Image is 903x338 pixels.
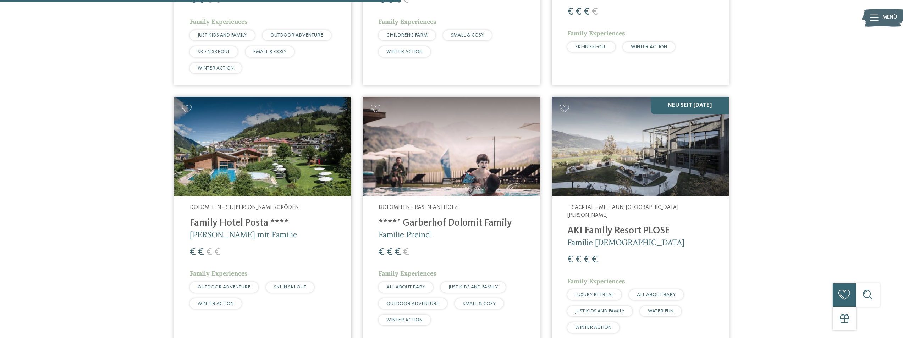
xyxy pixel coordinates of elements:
[174,97,351,196] img: Familienhotels gesucht? Hier findet ihr die besten!
[198,247,204,257] span: €
[198,33,247,38] span: JUST KIDS AND FAMILY
[198,66,234,71] span: WINTER ACTION
[379,217,524,229] h4: ****ˢ Garberhof Dolomit Family
[451,33,484,38] span: SMALL & COSY
[567,277,625,285] span: Family Experiences
[403,247,409,257] span: €
[567,225,713,237] h4: AKI Family Resort PLOSE
[576,255,582,265] span: €
[387,247,393,257] span: €
[190,229,297,239] span: [PERSON_NAME] mit Familie
[567,7,573,17] span: €
[379,229,432,239] span: Familie Preindl
[575,44,607,49] span: SKI-IN SKI-OUT
[206,247,212,257] span: €
[567,205,678,218] span: Eisacktal – Mellaun, [GEOGRAPHIC_DATA][PERSON_NAME]
[631,44,667,49] span: WINTER ACTION
[379,269,436,277] span: Family Experiences
[190,205,299,210] span: Dolomiten – St. [PERSON_NAME]/Gröden
[190,17,248,26] span: Family Experiences
[190,269,248,277] span: Family Experiences
[274,284,306,289] span: SKI-IN SKI-OUT
[379,17,436,26] span: Family Experiences
[575,309,624,314] span: JUST KIDS AND FAMILY
[637,292,676,297] span: ALL ABOUT BABY
[379,205,458,210] span: Dolomiten – Rasen-Antholz
[270,33,323,38] span: OUTDOOR ADVENTURE
[198,284,250,289] span: OUTDOOR ADVENTURE
[190,247,196,257] span: €
[214,247,220,257] span: €
[567,237,684,247] span: Familie [DEMOGRAPHIC_DATA]
[363,97,540,196] img: Familienhotels gesucht? Hier findet ihr die besten!
[567,29,625,37] span: Family Experiences
[379,247,385,257] span: €
[386,284,425,289] span: ALL ABOUT BABY
[395,247,401,257] span: €
[253,49,286,54] span: SMALL & COSY
[198,301,234,306] span: WINTER ACTION
[567,255,573,265] span: €
[386,49,423,54] span: WINTER ACTION
[198,49,230,54] span: SKI-IN SKI-OUT
[592,255,598,265] span: €
[592,7,598,17] span: €
[386,33,428,38] span: CHILDREN’S FARM
[463,301,496,306] span: SMALL & COSY
[552,97,729,196] img: Familienhotels gesucht? Hier findet ihr die besten!
[576,7,582,17] span: €
[386,301,439,306] span: OUTDOOR ADVENTURE
[575,325,611,330] span: WINTER ACTION
[386,317,423,322] span: WINTER ACTION
[584,7,590,17] span: €
[584,255,590,265] span: €
[648,309,673,314] span: WATER FUN
[448,284,498,289] span: JUST KIDS AND FAMILY
[575,292,613,297] span: LUXURY RETREAT
[190,217,336,229] h4: Family Hotel Posta ****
